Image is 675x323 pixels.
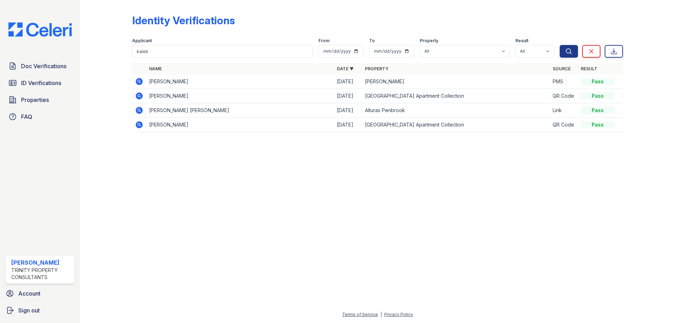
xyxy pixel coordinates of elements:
td: QR Code [550,118,578,132]
span: Sign out [18,306,40,315]
div: Trinity Property Consultants [11,267,72,281]
td: QR Code [550,89,578,103]
label: From [319,38,329,44]
a: Property [365,66,388,71]
label: Applicant [132,38,152,44]
div: Identity Verifications [132,14,235,27]
div: Pass [581,92,615,99]
div: Pass [581,121,615,128]
td: [PERSON_NAME] [146,89,334,103]
span: ID Verifications [21,79,61,87]
td: Link [550,103,578,118]
div: Pass [581,107,615,114]
span: Account [18,289,40,298]
label: To [369,38,375,44]
td: [DATE] [334,75,362,89]
span: FAQ [21,112,32,121]
label: Result [515,38,528,44]
label: Property [420,38,438,44]
span: Properties [21,96,49,104]
a: Source [553,66,571,71]
a: Name [149,66,162,71]
a: Doc Verifications [6,59,75,73]
a: Sign out [3,303,77,317]
td: [PERSON_NAME] [PERSON_NAME] [146,103,334,118]
td: [PERSON_NAME] [146,118,334,132]
a: FAQ [6,110,75,124]
td: [PERSON_NAME] [362,75,550,89]
div: Pass [581,78,615,85]
a: ID Verifications [6,76,75,90]
td: [GEOGRAPHIC_DATA] Apartment Collection [362,118,550,132]
td: [DATE] [334,103,362,118]
a: Account [3,286,77,301]
a: Result [581,66,597,71]
input: Search by name or phone number [132,45,313,58]
a: Privacy Policy [384,312,413,317]
td: [GEOGRAPHIC_DATA] Apartment Collection [362,89,550,103]
a: Properties [6,93,75,107]
a: Terms of Service [342,312,378,317]
span: Doc Verifications [21,62,66,70]
td: Alturas Penbrook [362,103,550,118]
img: CE_Logo_Blue-a8612792a0a2168367f1c8372b55b34899dd931a85d93a1a3d3e32e68fde9ad4.png [3,22,77,37]
td: [DATE] [334,89,362,103]
td: [PERSON_NAME] [146,75,334,89]
div: | [380,312,382,317]
div: [PERSON_NAME] [11,258,72,267]
td: PMS [550,75,578,89]
td: [DATE] [334,118,362,132]
a: Date ▼ [337,66,354,71]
